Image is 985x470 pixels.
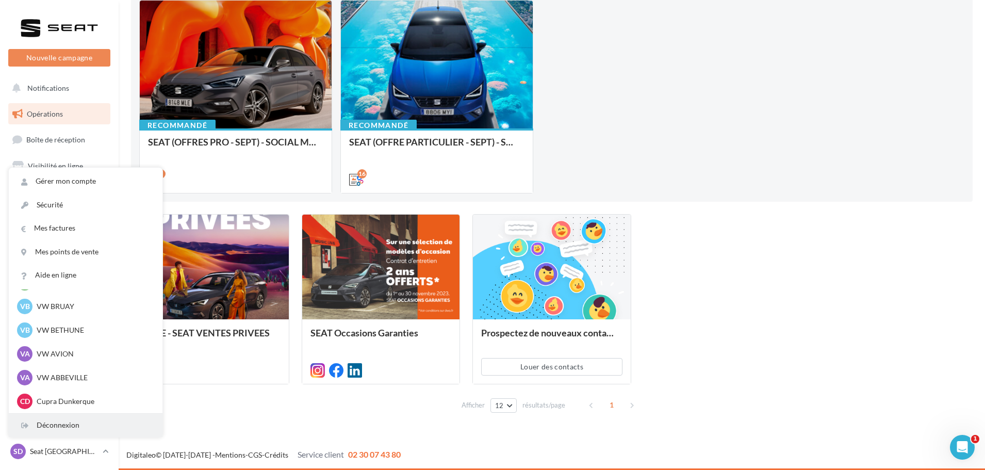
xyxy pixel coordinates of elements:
a: CGS [248,450,262,459]
p: VW BRUAY [37,301,150,312]
span: VB [20,301,30,312]
iframe: Intercom live chat [950,435,975,460]
div: Recommandé [139,120,216,131]
span: Service client [298,449,344,459]
a: Campagnes [6,181,112,203]
a: Mes points de vente [9,240,162,264]
a: Boîte de réception [6,128,112,151]
button: Louer des contacts [481,358,622,376]
button: Nouvelle campagne [8,49,110,67]
span: CD [20,396,30,407]
button: Notifications [6,77,108,99]
span: Opérations [27,109,63,118]
a: Campagnes DataOnDemand [6,318,112,348]
a: Digitaleo [126,450,156,459]
a: Visibilité en ligne [6,155,112,177]
span: © [DATE]-[DATE] - - - [126,450,401,459]
div: SEAT (OFFRES PRO - SEPT) - SOCIAL MEDIA [148,137,323,157]
a: SD Seat [GEOGRAPHIC_DATA] [8,442,110,461]
a: PLV et print personnalisable [6,283,112,314]
div: 16 [357,169,367,179]
span: VA [20,372,30,383]
a: Sécurité [9,193,162,217]
span: Boîte de réception [26,135,85,144]
a: Crédits [265,450,288,459]
div: SEAT Occasions Garanties [310,328,451,348]
span: 1 [603,397,620,413]
span: VA [20,349,30,359]
span: SD [13,446,23,457]
p: VW BETHUNE [37,325,150,335]
a: Calendrier [6,258,112,280]
span: 02 30 07 43 80 [348,449,401,459]
span: résultats/page [522,400,565,410]
span: VB [20,325,30,335]
a: Médiathèque [6,232,112,254]
a: Opérations [6,103,112,125]
div: Déconnexion [9,414,162,437]
div: SOME - SEAT VENTES PRIVEES [140,328,281,348]
span: 12 [495,401,504,410]
p: VW AVION [37,349,150,359]
a: Mentions [215,450,245,459]
div: SEAT (OFFRE PARTICULIER - SEPT) - SOCIAL MEDIA [349,137,524,157]
a: Contacts [6,206,112,228]
p: Cupra Dunkerque [37,396,150,407]
button: 12 [490,398,517,413]
p: VW ABBEVILLE [37,372,150,383]
a: Gérer mon compte [9,170,162,193]
a: Mes factures [9,217,162,240]
a: Aide en ligne [9,264,162,287]
div: Recommandé [340,120,417,131]
p: Seat [GEOGRAPHIC_DATA] [30,446,98,457]
span: Notifications [27,84,69,92]
span: Visibilité en ligne [28,161,83,170]
div: Prospectez de nouveaux contacts [481,328,622,348]
span: 1 [971,435,979,443]
span: Afficher [462,400,485,410]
